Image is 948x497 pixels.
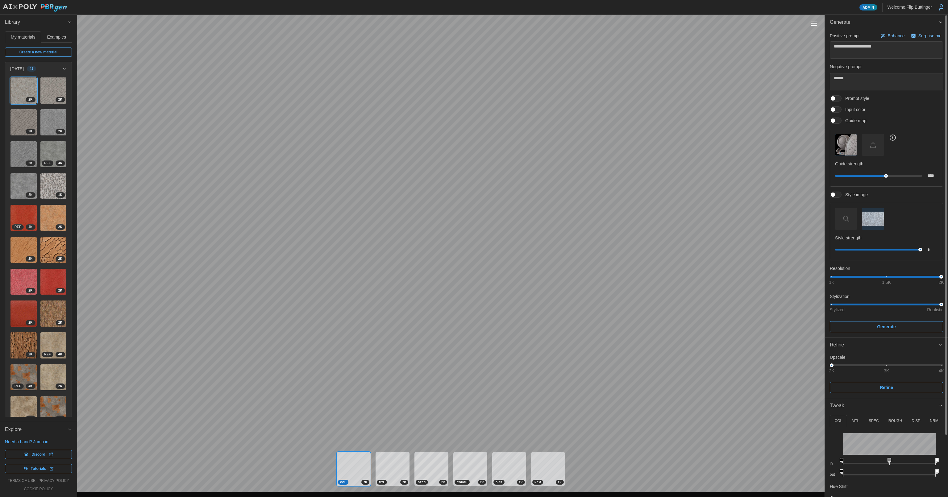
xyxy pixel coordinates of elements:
a: XfGGCxLAPlkyKi3WcRmg4KREF [10,205,37,231]
a: lqvyT8HK52SfWuSEs11X4KREF [40,141,67,168]
img: lrc7dG0DpN7BKJC6YL87 [10,77,37,104]
p: Enhance [888,33,906,39]
img: 4EJlQoxbPuoEh1nsiv4u [40,205,67,231]
span: Prompt style [842,95,869,101]
span: Tweak [830,398,938,413]
a: Create a new material [5,48,72,57]
span: 2 K [58,97,62,102]
span: ROUGH [457,480,468,484]
a: cookie policy [24,487,53,492]
span: REF [15,384,21,389]
span: DISP [496,480,502,484]
span: SPEC [418,480,426,484]
span: 2 K [58,129,62,134]
span: 2 K [28,97,32,102]
span: 2 K [28,352,32,357]
span: 2 K [558,480,562,484]
img: MvShXRJMjchooPZrsbX4 [10,332,37,358]
span: 2 K [58,256,62,261]
div: Refine [825,353,948,398]
span: REF [44,161,51,166]
span: 2 K [58,225,62,230]
img: S9xhIgMZahtJcrElzeAs [10,364,37,391]
span: COL [340,480,346,484]
img: XfGGCxLAPlkyKi3WcRmg [10,205,37,231]
span: 2 K [28,129,32,134]
img: BCH27B3lVYXSv6XIJ9CL [10,300,37,327]
p: DISP [912,418,920,424]
button: Refine [825,338,948,353]
button: Style image [862,208,884,230]
span: 2 K [58,384,62,389]
p: SPEC [869,418,879,424]
a: BCH27B3lVYXSv6XIJ9CL2K [10,300,37,327]
a: lTcp35aJEbptz3zh9zBy2K [10,237,37,263]
span: 2 K [58,288,62,293]
a: Discord [5,450,72,459]
a: WOQuf6twyuyS8AQ6ESEk2K [40,237,67,263]
span: 4 K [28,225,32,230]
span: 2 K [58,416,62,421]
p: NRM [930,418,938,424]
span: Library [5,15,67,30]
p: Negative prompt [830,64,943,70]
span: Admin [863,5,874,10]
p: Guide strength [835,161,938,167]
span: 4 K [58,352,62,357]
p: Upscale [830,354,943,360]
img: Guide map [835,134,857,155]
img: X2Dfu49eCL1UbAiaLFas [40,77,67,104]
img: NoXXkcS62D0hYHNWvqqj [40,332,67,358]
span: 2 K [28,320,32,325]
img: Style image [862,212,884,226]
a: privacy policy [39,478,69,483]
a: 8Fj4TiSbVHoFiQF2nAyf2K [40,109,67,136]
a: JbWNPQURcQFdDcMstSdq2K [40,364,67,391]
span: Discord [31,450,45,459]
span: 2 K [28,193,32,197]
button: Guide map [835,134,857,156]
span: 2 K [28,161,32,166]
button: Tweak [825,398,948,413]
a: yjnwXKq0YSkCxrASlfmA2K [10,396,37,423]
a: ZI6Ez0h3vXETJZzs1YBU2K [10,173,37,200]
span: 2 K [519,480,523,484]
div: Generate [825,30,948,337]
img: AIxPoly PBRgen [2,4,67,12]
span: NRM [534,480,541,484]
a: gzqVTjuGatu2vDac3gzt2K [40,268,67,295]
p: MTL [852,418,859,424]
span: Examples [47,35,66,39]
span: Guide map [842,118,866,124]
button: Generate [825,15,948,30]
img: gzqVTjuGatu2vDac3gzt [40,269,67,295]
img: WOQuf6twyuyS8AQ6ESEk [40,237,67,263]
a: lrc7dG0DpN7BKJC6YL872K [10,77,37,104]
span: 2 K [441,480,445,484]
p: Need a hand? Jump in: [5,439,72,445]
span: 2 K [480,480,484,484]
span: Input color [842,106,865,113]
span: Generate [830,15,938,30]
span: Style image [842,192,868,198]
a: YmaOtKWhkM00VUMqF7Ya2K [10,109,37,136]
span: Generate [877,321,896,332]
span: Create a new material [19,48,57,56]
img: qTBPjlPaMwUhq73lm33P [10,141,37,168]
img: 8Fj4TiSbVHoFiQF2nAyf [40,109,67,135]
span: 2 K [28,288,32,293]
span: 2 K [28,416,32,421]
button: Enhance [879,31,906,40]
p: Positive prompt [830,33,859,39]
p: Welcome, Flip Buttinger [888,4,932,10]
img: lGFVmHyq8gnlNjyGVAeG [40,173,67,199]
span: 2 K [402,480,406,484]
a: TRVbSWSFs3jO2GRxh9al2K [40,300,67,327]
button: Refine [830,382,943,393]
button: Surprise me [909,31,943,40]
img: JbWNPQURcQFdDcMstSdq [40,364,67,391]
a: Tutorials [5,464,72,473]
span: 2 K [364,480,367,484]
img: ZI6Ez0h3vXETJZzs1YBU [10,173,37,199]
span: My materials [11,35,35,39]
